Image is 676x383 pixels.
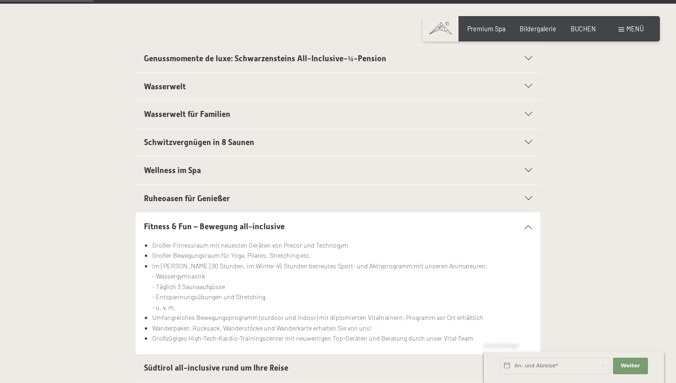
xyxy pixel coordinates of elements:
span: Schwitzvergnügen in 8 Saunen [144,138,254,147]
span: Wasserwelt [144,82,186,91]
span: Wellness im Spa [144,166,201,175]
span: Menü [626,25,644,33]
li: Wanderpaket: Rucksack, Wanderstöcke und Wanderkarte erhalten Sie von uns! [152,323,533,334]
span: Fitness & Fun – Bewegung all-inclusive [144,222,285,231]
a: Bildergalerie [520,25,556,33]
li: Im [PERSON_NAME] 90 Stunden, im Winter 45 Stunden betreutes Sport- und Aktivprogramm mit unseren ... [152,261,533,313]
a: BUCHEN [571,25,596,33]
span: Ruheoasen für Genießer [144,194,230,203]
span: Weiter [621,362,640,370]
li: Großer Fitnessraum mit neuesten Geräten von Precor und Technogym [152,240,533,251]
a: Premium Spa [467,25,505,33]
li: Großzügiges High-Tech-Kardio-Trainingscenter mit neuwertigen Top-Geräten und Beratung durch unser... [152,333,533,344]
span: Wasserwelt für Familien [144,110,230,119]
li: Umfangreiches Bewegungsprogramm (outdoor und indoor) mit diplomierten Vitaltrainern; Programm vor... [152,313,533,323]
span: Schnellanfrage [484,342,518,348]
button: Weiter [613,358,648,374]
span: Genussmomente de luxe: Schwarzensteins All-Inclusive-¾-Pension [144,54,386,63]
li: Großer Bewegungsraum für Yoga, Pilates, Stretching etc. [152,250,533,261]
span: Südtirol all-inclusive rund um Ihre Reise [144,363,288,372]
